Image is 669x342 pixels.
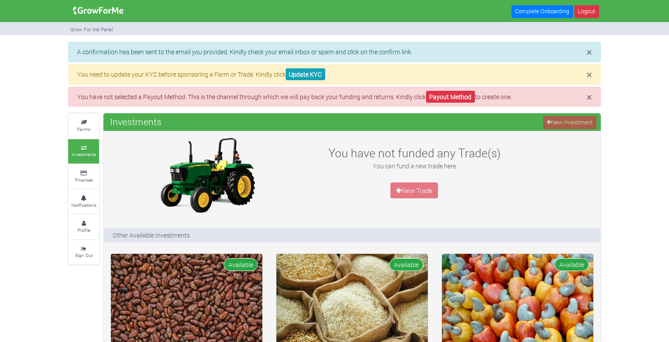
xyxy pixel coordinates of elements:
[68,190,99,214] a: Notifications
[68,215,99,239] a: Profile
[587,47,592,57] button: Close
[77,126,90,132] small: Farms
[72,151,96,157] small: Investments
[286,68,325,80] a: Update KYC
[319,146,510,160] h3: You have not funded any Trade(s)
[75,252,92,258] small: Sign Out
[574,5,599,18] a: Logout
[68,240,99,264] a: Sign Out
[77,92,592,101] p: You have not selected a Payout Method. This is the channel through which we will pay back your fu...
[224,258,258,271] span: Available
[68,139,99,164] a: Investments
[587,68,592,81] span: ×
[113,230,190,240] p: Other Available Investments
[555,258,589,271] span: Available
[77,47,592,56] p: A confirmation has been sent to the email you provided. Kindly check your email inbox or spam and...
[511,5,573,18] a: Complete Onboarding
[587,90,592,104] span: ×
[68,164,99,189] a: Finances
[77,70,592,79] p: You need to update your KYC before sponsoring a Farm or Trade. Kindly click
[70,26,113,33] small: Grow For Me Panel
[587,70,592,80] button: Close
[68,114,99,138] a: Farms
[108,113,164,130] span: Investments
[319,161,510,171] p: You can fund a new trade here
[152,135,262,215] img: growforme image
[75,177,93,183] small: Finances
[587,45,592,59] span: ×
[71,202,96,208] small: Notifications
[426,91,475,103] a: Payout Method
[389,258,423,271] span: Available
[77,227,90,233] small: Profile
[587,92,592,102] button: Close
[70,2,127,19] img: growforme image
